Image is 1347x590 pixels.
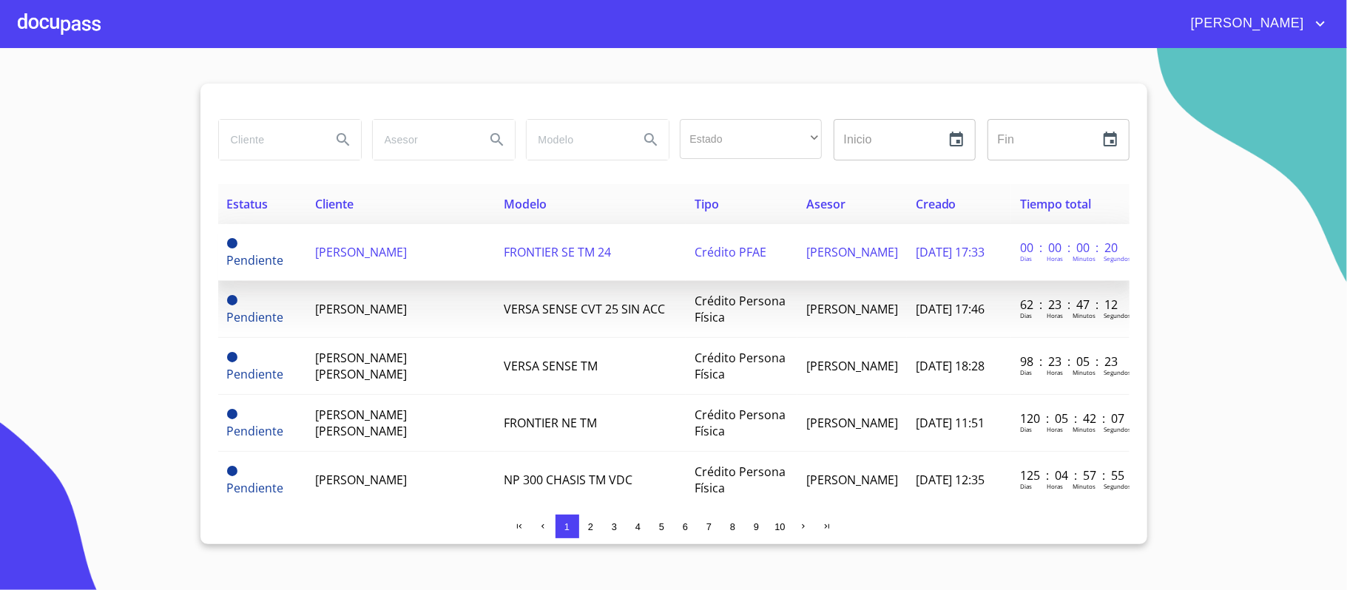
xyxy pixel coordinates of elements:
span: Creado [916,196,956,212]
button: 8 [721,515,745,538]
span: 5 [659,521,664,532]
p: Segundos [1104,425,1131,433]
input: search [373,120,473,160]
button: Search [479,122,515,157]
span: Modelo [504,196,547,212]
span: FRONTIER SE TM 24 [504,244,611,260]
p: Dias [1020,425,1032,433]
span: 3 [612,521,617,532]
p: Dias [1020,482,1032,490]
p: 00 : 00 : 00 : 20 [1020,240,1120,256]
span: Tipo [695,196,719,212]
span: Cliente [315,196,354,212]
span: 1 [564,521,570,532]
span: Tiempo total [1020,196,1091,212]
p: Dias [1020,311,1032,319]
span: [PERSON_NAME] [806,358,898,374]
input: search [527,120,627,160]
span: Crédito PFAE [695,244,766,260]
span: [PERSON_NAME] [806,415,898,431]
span: [DATE] 11:51 [916,415,985,431]
span: Pendiente [227,466,237,476]
button: 1 [556,515,579,538]
span: [PERSON_NAME] [315,244,407,260]
span: Pendiente [227,352,237,362]
span: [PERSON_NAME] [315,301,407,317]
span: [DATE] 17:46 [916,301,985,317]
span: [DATE] 18:28 [916,358,985,374]
span: Pendiente [227,409,237,419]
span: 4 [635,521,641,532]
button: 6 [674,515,698,538]
span: [PERSON_NAME] [806,244,898,260]
button: Search [325,122,361,157]
span: Estatus [227,196,269,212]
p: Segundos [1104,482,1131,490]
span: Pendiente [227,480,284,496]
p: 125 : 04 : 57 : 55 [1020,467,1120,484]
span: [PERSON_NAME] [PERSON_NAME] [315,407,407,439]
span: 6 [683,521,688,532]
p: Segundos [1104,311,1131,319]
span: Pendiente [227,238,237,248]
p: Minutos [1073,368,1096,376]
button: account of current user [1180,12,1329,35]
span: 9 [754,521,759,532]
p: Horas [1047,482,1063,490]
span: Crédito Persona Física [695,350,786,382]
span: Crédito Persona Física [695,407,786,439]
span: Pendiente [227,366,284,382]
p: Segundos [1104,368,1131,376]
span: [PERSON_NAME] [315,472,407,488]
p: Horas [1047,368,1063,376]
p: 98 : 23 : 05 : 23 [1020,353,1120,370]
span: Pendiente [227,423,284,439]
span: [PERSON_NAME] [806,472,898,488]
span: 7 [706,521,712,532]
span: Pendiente [227,252,284,268]
button: 3 [603,515,627,538]
button: 7 [698,515,721,538]
p: Horas [1047,425,1063,433]
span: Crédito Persona Física [695,293,786,325]
span: 8 [730,521,735,532]
span: FRONTIER NE TM [504,415,597,431]
p: Minutos [1073,311,1096,319]
span: VERSA SENSE CVT 25 SIN ACC [504,301,665,317]
input: search [219,120,320,160]
span: [DATE] 12:35 [916,472,985,488]
span: [PERSON_NAME] [1180,12,1311,35]
p: Minutos [1073,254,1096,262]
span: 10 [774,521,785,532]
button: 5 [650,515,674,538]
span: 2 [588,521,593,532]
p: 120 : 05 : 42 : 07 [1020,410,1120,427]
p: Horas [1047,311,1063,319]
span: [PERSON_NAME] [PERSON_NAME] [315,350,407,382]
p: Dias [1020,254,1032,262]
p: Segundos [1104,254,1131,262]
span: Asesor [806,196,845,212]
p: Minutos [1073,482,1096,490]
p: Horas [1047,254,1063,262]
p: Dias [1020,368,1032,376]
p: Minutos [1073,425,1096,433]
button: 9 [745,515,769,538]
button: 10 [769,515,792,538]
span: VERSA SENSE TM [504,358,598,374]
button: Search [633,122,669,157]
button: 2 [579,515,603,538]
div: ​ [680,119,822,159]
p: 62 : 23 : 47 : 12 [1020,296,1120,313]
span: [DATE] 17:33 [916,244,985,260]
span: Pendiente [227,295,237,305]
span: Pendiente [227,309,284,325]
span: NP 300 CHASIS TM VDC [504,472,632,488]
span: [PERSON_NAME] [806,301,898,317]
button: 4 [627,515,650,538]
span: Crédito Persona Física [695,464,786,496]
